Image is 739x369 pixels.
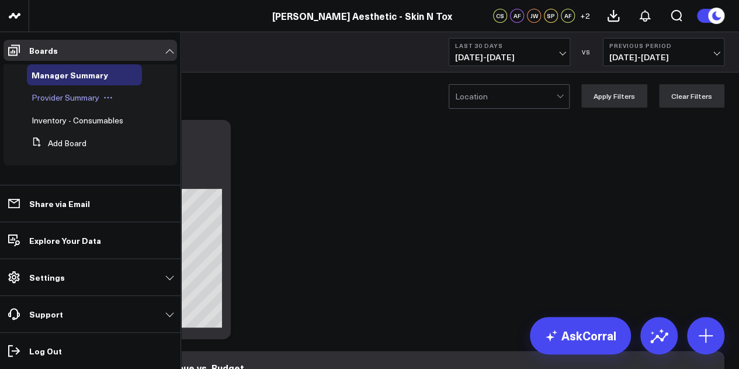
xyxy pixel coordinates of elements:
p: Log Out [29,346,62,356]
div: CS [493,9,507,23]
div: JW [527,9,541,23]
b: Previous Period [609,42,718,49]
div: SP [544,9,558,23]
a: Log Out [4,340,177,361]
button: Previous Period[DATE]-[DATE] [603,38,724,66]
span: Provider Summary [32,92,99,103]
div: AF [510,9,524,23]
button: Last 30 Days[DATE]-[DATE] [449,38,570,66]
button: Add Board [27,133,86,154]
p: Support [29,309,63,319]
p: Explore Your Data [29,236,101,245]
p: Boards [29,46,58,55]
a: Manager Summary [32,70,108,80]
span: Manager Summary [32,69,108,81]
span: + 2 [580,12,590,20]
span: [DATE] - [DATE] [455,53,564,62]
p: Settings [29,273,65,282]
a: Provider Summary [32,93,99,102]
p: Share via Email [29,199,90,208]
span: [DATE] - [DATE] [609,53,718,62]
div: AF [561,9,575,23]
button: Clear Filters [659,84,724,108]
button: +2 [578,9,592,23]
button: Apply Filters [581,84,647,108]
span: Inventory - Consumables [32,115,123,126]
div: VS [576,49,597,56]
a: AskCorral [530,317,631,354]
b: Last 30 Days [455,42,564,49]
a: [PERSON_NAME] Aesthetic - Skin N Tox [272,9,452,22]
a: Inventory - Consumables [32,116,123,125]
